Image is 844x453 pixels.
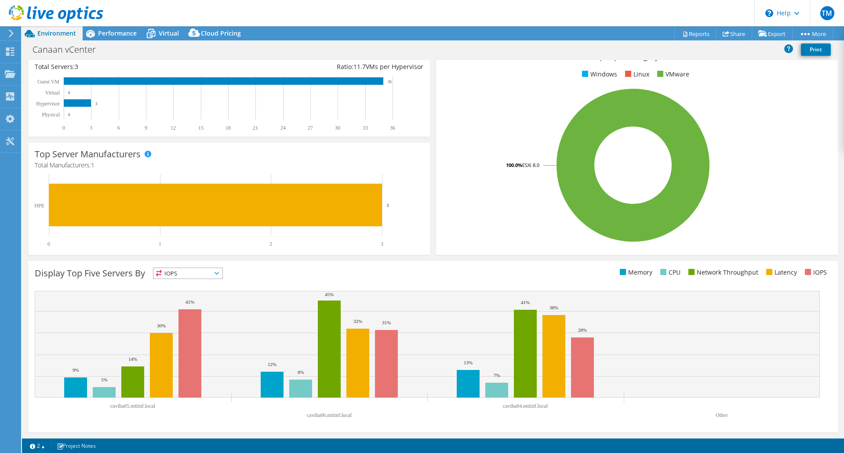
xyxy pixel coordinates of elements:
li: VMware [655,69,689,79]
text: 33 [363,125,368,131]
a: Print [801,43,831,56]
span: IOPS [153,268,222,279]
text: 30 [335,125,340,131]
span: Cloud Pricing [201,29,241,37]
li: Memory [618,268,652,277]
tspan: ESXi 8.0 [522,162,539,168]
text: 27 [308,125,313,131]
text: 7% [494,373,500,378]
a: Share [716,27,752,40]
text: 41% [521,300,530,305]
svg: \n [765,9,773,17]
span: Performance [98,29,137,37]
text: 14% [128,356,137,362]
h3: Server Roles [35,51,85,61]
span: TM [820,6,834,20]
text: 31% [382,320,391,325]
span: Virtual [159,29,179,37]
text: 30% [157,323,166,328]
text: 24 [280,125,286,131]
h3: Top Server Manufacturers [35,149,141,159]
a: Export [752,27,793,40]
a: 2 [24,440,51,451]
text: HPE [34,203,44,209]
text: 0 [62,125,65,131]
text: 0 [47,241,50,247]
text: Virtual [45,90,60,96]
text: 6 [117,125,120,131]
text: 21 [253,125,258,131]
text: 1 [159,241,161,247]
div: Total Servers: [35,62,229,72]
div: Ratio: VMs per Hypervisor [229,62,423,72]
text: 12 [171,125,176,131]
text: 9 [145,125,147,131]
text: 5% [101,377,108,382]
text: 12% [268,362,276,367]
text: 28% [578,327,587,333]
h3: Top Operating Systems [443,51,831,61]
text: 38% [549,305,558,310]
text: 3 [95,101,98,106]
text: 15 [198,125,204,131]
text: caviha05.mtiinf.local [110,403,156,409]
span: 11.7 [353,62,366,71]
li: Network Throughput [686,268,758,277]
text: 32% [353,319,362,324]
span: Environment [37,29,76,37]
span: 1 [91,161,95,169]
text: 45% [325,292,334,297]
a: Project Notes [51,440,102,451]
li: Linux [623,69,649,79]
li: Latency [764,268,797,277]
h1: Canaan vCenter [29,45,109,54]
text: 0 [68,91,70,95]
text: 36 [390,125,395,131]
text: 18 [226,125,231,131]
text: caviha04.mtiinf.local [503,403,548,409]
text: Hypervisor [36,101,60,107]
span: 3 [75,62,78,71]
text: 9% [73,367,79,373]
li: CPU [658,268,680,277]
text: 2 [269,241,272,247]
h4: Total Manufacturers: [35,160,423,170]
text: caviha06.mtiinf.local [307,412,352,418]
text: 0 [68,112,70,117]
text: 3 [381,241,383,247]
a: More [792,27,833,40]
li: IOPS [803,268,827,277]
text: Other [716,412,728,418]
li: Windows [580,69,617,79]
text: Guest VM [37,79,59,85]
text: 13% [464,360,473,365]
text: 35 [388,80,392,84]
text: 3 [386,203,389,208]
text: Physical [42,112,60,118]
tspan: 100.0% [506,162,522,168]
a: Reports [674,27,717,40]
text: 8% [298,370,304,375]
text: 3 [90,125,92,131]
text: 41% [186,299,194,304]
